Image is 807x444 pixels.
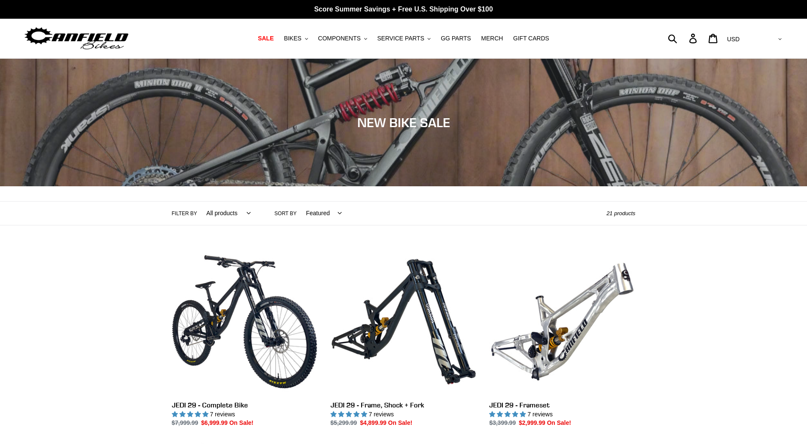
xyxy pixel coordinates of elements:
[172,210,197,217] label: Filter by
[357,115,450,130] span: NEW BIKE SALE
[279,33,312,44] button: BIKES
[254,33,278,44] a: SALE
[284,35,301,42] span: BIKES
[481,35,503,42] span: MERCH
[436,33,475,44] a: GG PARTS
[373,33,435,44] button: SERVICE PARTS
[318,35,361,42] span: COMPONENTS
[314,33,371,44] button: COMPONENTS
[673,29,694,48] input: Search
[607,210,636,216] span: 21 products
[23,25,130,52] img: Canfield Bikes
[509,33,553,44] a: GIFT CARDS
[377,35,424,42] span: SERVICE PARTS
[513,35,549,42] span: GIFT CARDS
[258,35,274,42] span: SALE
[477,33,507,44] a: MERCH
[441,35,471,42] span: GG PARTS
[274,210,297,217] label: Sort by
